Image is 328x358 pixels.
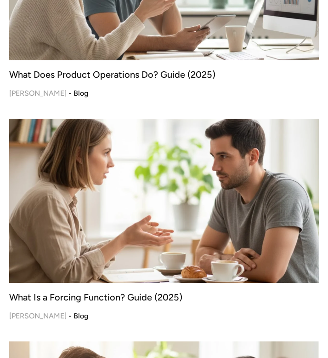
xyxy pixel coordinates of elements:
[9,68,319,81] div: What Does Product Operations Do? Guide (2025)
[9,119,319,323] a: What Is a Forcing Function? Guide (2025)[PERSON_NAME]- Blog
[9,87,67,100] div: [PERSON_NAME]
[68,310,88,323] div: - Blog
[68,87,88,100] div: - Blog
[9,290,319,304] div: What Is a Forcing Function? Guide (2025)
[9,310,67,323] div: [PERSON_NAME]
